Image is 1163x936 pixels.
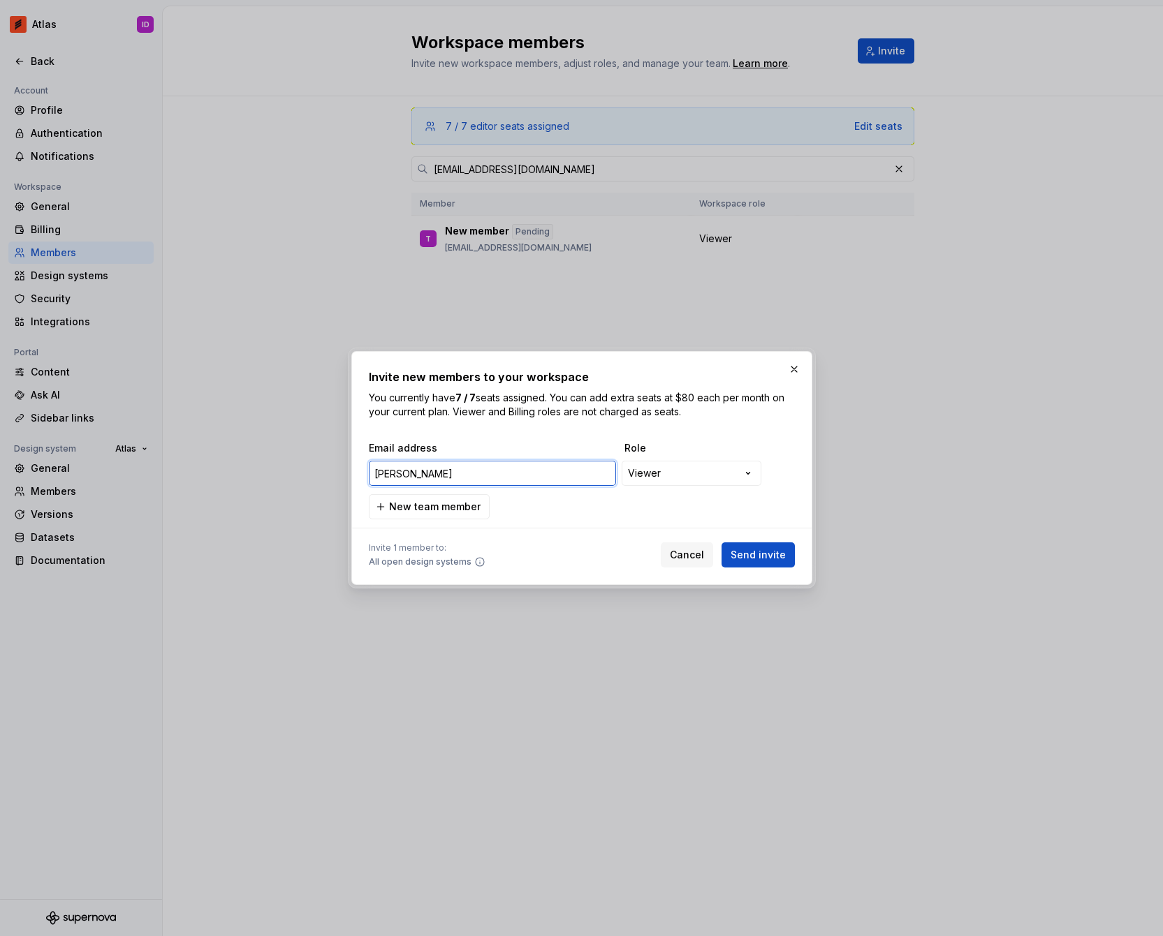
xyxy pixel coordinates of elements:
p: You currently have seats assigned. You can add extra seats at $80 each per month on your current ... [369,391,795,419]
span: All open design systems [369,556,471,567]
button: New team member [369,494,490,519]
h2: Invite new members to your workspace [369,369,795,385]
span: Role [624,441,764,455]
span: Invite 1 member to: [369,542,485,554]
span: Email address [369,441,619,455]
span: Send invite [731,548,786,562]
button: Cancel [661,542,713,567]
span: New team member [389,500,481,514]
span: Cancel [670,548,704,562]
button: Send invite [722,542,795,567]
b: 7 / 7 [455,392,476,403]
